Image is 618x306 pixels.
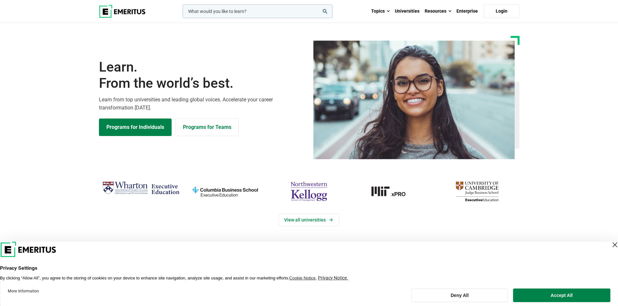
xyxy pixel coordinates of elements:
a: MIT-xPRO [354,179,432,204]
a: Explore Programs [99,119,172,136]
a: Login [484,5,519,18]
img: cambridge-judge-business-school [438,179,516,204]
a: Explore for Business [176,119,239,136]
a: View Universities [279,214,339,226]
img: Learn from the world's best [313,40,515,159]
img: MIT xPRO [354,179,432,204]
img: northwestern-kellogg [270,179,348,204]
img: Wharton Executive Education [102,179,180,198]
img: columbia-business-school [186,179,264,204]
p: Learn from top universities and leading global voices. Accelerate your career transformation [DATE]. [99,96,305,112]
input: woocommerce-product-search-field-0 [183,5,333,18]
span: From the world’s best. [99,75,305,91]
h1: Learn. [99,59,305,92]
